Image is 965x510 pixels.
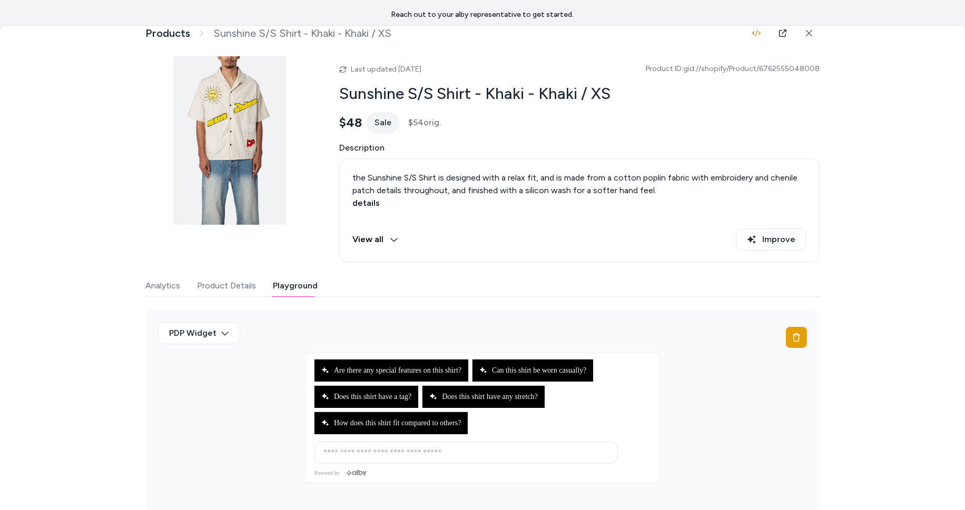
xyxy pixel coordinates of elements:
button: Improve [736,228,806,251]
span: Description [339,142,820,154]
h2: Sunshine S/S Shirt - Khaki - Khaki / XS [339,84,820,104]
li: 100% cotton [366,220,806,233]
a: Products [145,27,190,40]
button: Analytics [145,275,180,296]
span: Product ID: gid://shopify/Product/6762555048008 [646,64,820,74]
img: Sunshine-SS-Shirt-Khaki.jpg [145,56,314,225]
span: $54 orig. [408,116,441,129]
strong: details [352,198,380,208]
button: PDP Widget [158,322,240,344]
nav: breadcrumb [145,27,391,40]
button: Product Details [197,275,256,296]
span: Sunshine S/S Shirt - Khaki - Khaki / XS [213,27,391,40]
div: the Sunshine S/S Shirt is designed with a relax fit, and is made from a cotton poplin fabric with... [352,172,806,197]
button: View all [352,228,398,251]
button: Playground [273,275,318,296]
span: PDP Widget [169,327,216,339]
span: Last updated [DATE] [351,65,421,74]
div: Sale [366,112,400,133]
span: $48 [339,115,362,131]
